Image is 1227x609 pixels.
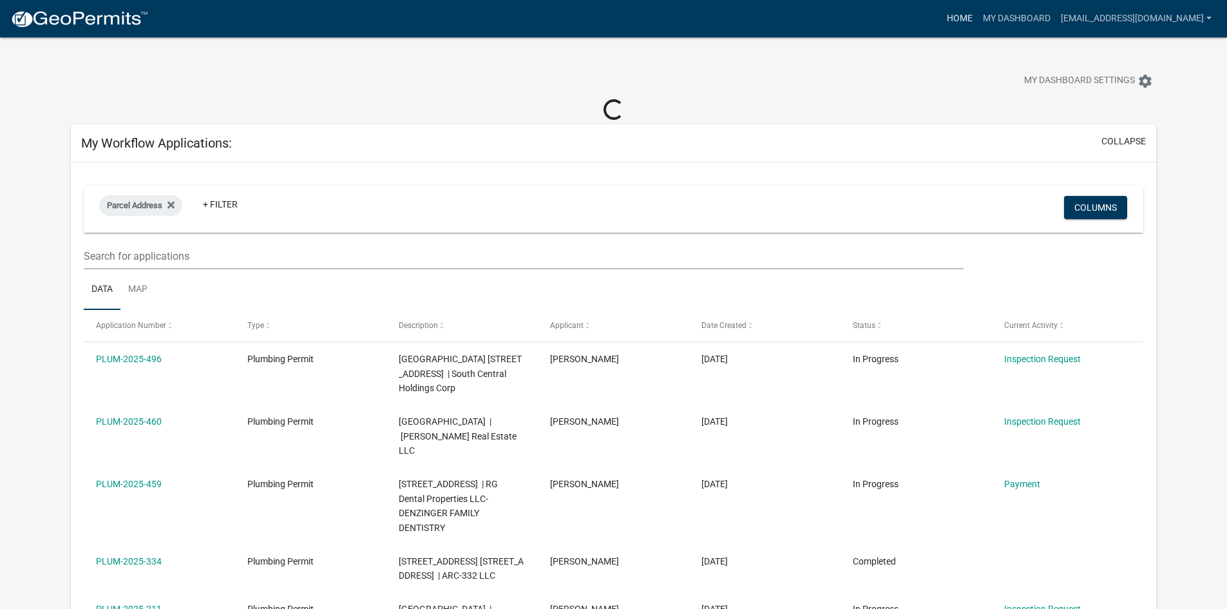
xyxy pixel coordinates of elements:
span: Status [853,321,875,330]
span: Completed [853,556,896,566]
span: Applicant [550,321,584,330]
span: In Progress [853,416,899,427]
datatable-header-cell: Application Number [84,310,235,341]
span: My Dashboard Settings [1024,73,1135,89]
span: AMY NORTON [550,416,619,427]
span: AMY NORTON [550,556,619,566]
a: Inspection Request [1004,354,1081,364]
a: PLUM-2025-459 [96,479,162,489]
span: Current Activity [1004,321,1058,330]
span: AMY NORTON [550,479,619,489]
button: collapse [1101,135,1146,148]
datatable-header-cell: Applicant [538,310,689,341]
datatable-header-cell: Date Created [689,310,841,341]
span: CENTENNIAL BLVD. 2701 Waters Edge Parkway | South Central Holdings Corp [399,354,522,394]
span: Type [247,321,264,330]
datatable-header-cell: Description [386,310,538,341]
a: PLUM-2025-334 [96,556,162,566]
span: 06/13/2025 [701,556,728,566]
span: Application Number [96,321,166,330]
span: Date Created [701,321,747,330]
button: Columns [1064,196,1127,219]
a: Home [942,6,978,31]
span: In Progress [853,354,899,364]
span: Parcel Address [107,200,162,210]
span: Description [399,321,438,330]
a: Data [84,269,120,311]
a: PLUM-2025-460 [96,416,162,427]
span: AMY NORTON [550,354,619,364]
a: My Dashboard [978,6,1056,31]
datatable-header-cell: Status [840,310,991,341]
i: settings [1137,73,1153,89]
span: Plumbing Permit [247,479,314,489]
a: + Filter [193,193,248,216]
span: In Progress [853,479,899,489]
a: [EMAIL_ADDRESS][DOMAIN_NAME] [1056,6,1217,31]
span: Plumbing Permit [247,416,314,427]
span: 5520 E HIGHWAY 62 | RG Dental Properties LLC- DENZINGER FAMILY DENTISTRY [399,479,498,533]
a: Payment [1004,479,1040,489]
span: Plumbing Permit [247,354,314,364]
h5: My Workflow Applications: [81,135,232,151]
input: Search for applications [84,243,963,269]
datatable-header-cell: Current Activity [991,310,1143,341]
span: 08/20/2025 [701,416,728,427]
span: 332 SPRING STREET 332 Spring Street | ARC-332 LLC [399,556,524,581]
span: 911 GATEWAY DRIVE 911 Gateway Drive | C M Smith Real Estate LLC [399,416,517,456]
button: My Dashboard Settingssettings [1014,68,1163,93]
a: PLUM-2025-496 [96,354,162,364]
span: Plumbing Permit [247,556,314,566]
a: Map [120,269,155,311]
a: Inspection Request [1004,416,1081,427]
span: 09/08/2025 [701,354,728,364]
datatable-header-cell: Type [235,310,386,341]
span: 08/20/2025 [701,479,728,489]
